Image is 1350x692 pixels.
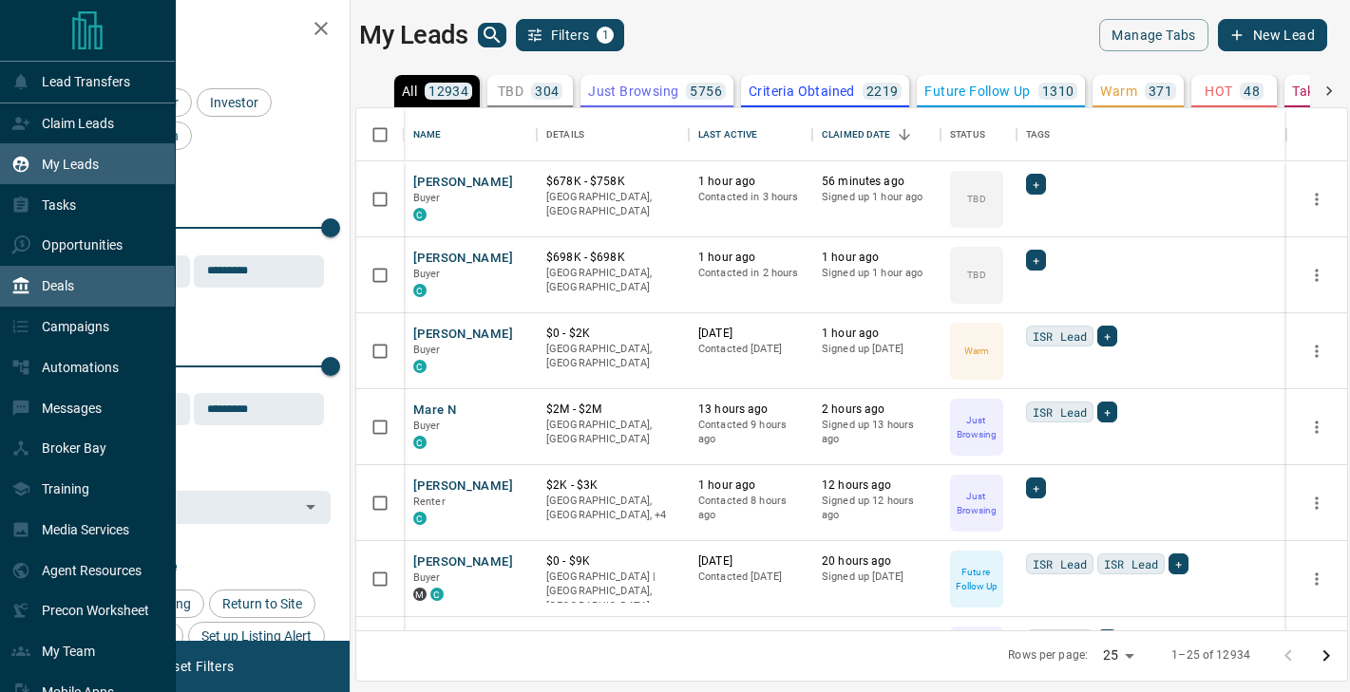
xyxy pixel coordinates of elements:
[1100,84,1137,98] p: Warm
[546,629,679,645] p: $750K - $1M
[952,489,1001,517] p: Just Browsing
[822,326,931,342] p: 1 hour ago
[413,268,441,280] span: Buyer
[599,28,612,42] span: 1
[1097,402,1117,422] div: +
[822,174,931,190] p: 56 minutes ago
[952,565,1001,593] p: Future Follow Up
[413,496,446,508] span: Renter
[516,19,625,51] button: Filters1
[924,84,1030,98] p: Future Follow Up
[967,192,985,206] p: TBD
[413,326,513,344] button: [PERSON_NAME]
[822,629,931,645] p: 20 hours ago
[698,250,803,266] p: 1 hour ago
[197,88,272,117] div: Investor
[588,84,678,98] p: Just Browsing
[689,108,812,161] div: Last Active
[698,326,803,342] p: [DATE]
[1033,630,1087,649] span: ISR Lead
[413,477,513,496] button: [PERSON_NAME]
[546,250,679,266] p: $698K - $698K
[1244,84,1260,98] p: 48
[698,418,803,447] p: Contacted 9 hours ago
[698,402,803,418] p: 13 hours ago
[1302,489,1331,517] button: more
[1033,402,1087,421] span: ISR Lead
[413,512,427,525] div: condos.ca
[1205,84,1232,98] p: HOT
[1104,630,1111,649] span: +
[1033,327,1087,346] span: ISR Lead
[1097,326,1117,346] div: +
[822,477,931,494] p: 12 hours ago
[216,596,309,611] span: Return to Site
[749,84,855,98] p: Criteria Obtained
[413,420,441,432] span: Buyer
[413,360,427,373] div: condos.ca
[1218,19,1327,51] button: New Lead
[144,650,246,683] button: Reset Filters
[428,84,468,98] p: 12934
[546,418,679,447] p: [GEOGRAPHIC_DATA], [GEOGRAPHIC_DATA]
[535,84,559,98] p: 304
[866,84,899,98] p: 2219
[1026,477,1046,498] div: +
[822,402,931,418] p: 2 hours ago
[413,344,441,356] span: Buyer
[698,342,803,357] p: Contacted [DATE]
[822,418,931,447] p: Signed up 13 hours ago
[404,108,537,161] div: Name
[698,108,757,161] div: Last Active
[1017,108,1286,161] div: Tags
[1175,554,1182,573] span: +
[430,588,444,601] div: condos.ca
[1026,174,1046,195] div: +
[195,628,318,644] span: Set up Listing Alert
[1033,175,1039,194] span: +
[1042,84,1074,98] p: 1310
[188,622,325,650] div: Set up Listing Alert
[413,588,427,601] div: mrloft.ca
[1026,250,1046,271] div: +
[698,553,803,570] p: [DATE]
[1104,554,1158,573] span: ISR Lead
[546,266,679,295] p: [GEOGRAPHIC_DATA], [GEOGRAPHIC_DATA]
[537,108,689,161] div: Details
[413,174,513,192] button: [PERSON_NAME]
[498,84,523,98] p: TBD
[1033,478,1039,497] span: +
[546,190,679,219] p: [GEOGRAPHIC_DATA], [GEOGRAPHIC_DATA]
[546,174,679,190] p: $678K - $758K
[413,402,456,420] button: Mare N
[698,266,803,281] p: Contacted in 2 hours
[698,174,803,190] p: 1 hour ago
[546,402,679,418] p: $2M - $2M
[478,23,506,47] button: search button
[61,19,331,42] h2: Filters
[359,20,468,50] h1: My Leads
[812,108,941,161] div: Claimed Date
[203,95,265,110] span: Investor
[822,266,931,281] p: Signed up 1 hour ago
[967,268,985,282] p: TBD
[698,477,803,494] p: 1 hour ago
[209,589,315,618] div: Return to Site
[950,108,985,161] div: Status
[698,629,803,645] p: [DATE]
[546,477,679,494] p: $2K - $3K
[690,84,722,98] p: 5756
[413,208,427,221] div: condos.ca
[413,629,513,647] button: [PERSON_NAME]
[413,284,427,297] div: condos.ca
[1169,553,1188,574] div: +
[1099,19,1207,51] button: Manage Tabs
[698,190,803,205] p: Contacted in 3 hours
[297,494,324,520] button: Open
[891,122,918,148] button: Sort
[546,570,679,614] p: [GEOGRAPHIC_DATA] | [GEOGRAPHIC_DATA], [GEOGRAPHIC_DATA]
[1302,261,1331,290] button: more
[413,192,441,204] span: Buyer
[413,250,513,268] button: [PERSON_NAME]
[822,108,891,161] div: Claimed Date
